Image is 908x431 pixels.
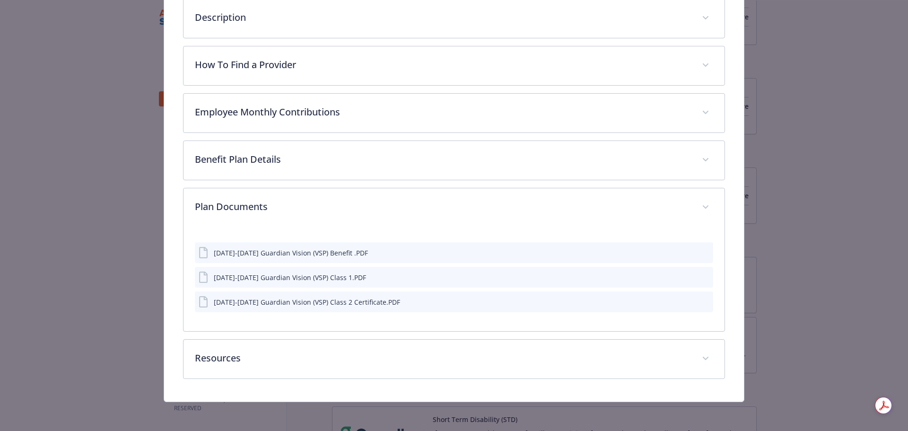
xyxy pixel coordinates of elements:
p: Description [195,10,691,25]
div: How To Find a Provider [183,46,725,85]
button: download file [684,248,691,258]
p: Plan Documents [195,200,691,214]
div: Benefit Plan Details [183,141,725,180]
div: [DATE]-[DATE] Guardian Vision (VSP) Class 2 Certificate.PDF [214,297,400,307]
div: Employee Monthly Contributions [183,94,725,132]
div: [DATE]-[DATE] Guardian Vision (VSP) Class 1.PDF [214,273,366,282]
div: [DATE]-[DATE] Guardian Vision (VSP) Benefit .PDF [214,248,368,258]
button: preview file [699,248,709,258]
button: download file [686,297,693,307]
p: Employee Monthly Contributions [195,105,691,119]
p: How To Find a Provider [195,58,691,72]
button: download file [686,273,693,282]
button: preview file [701,297,709,307]
div: Plan Documents [183,227,725,331]
p: Benefit Plan Details [195,152,691,167]
button: preview file [701,273,709,282]
p: Resources [195,351,691,365]
div: Plan Documents [183,188,725,227]
div: Resources [183,340,725,378]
